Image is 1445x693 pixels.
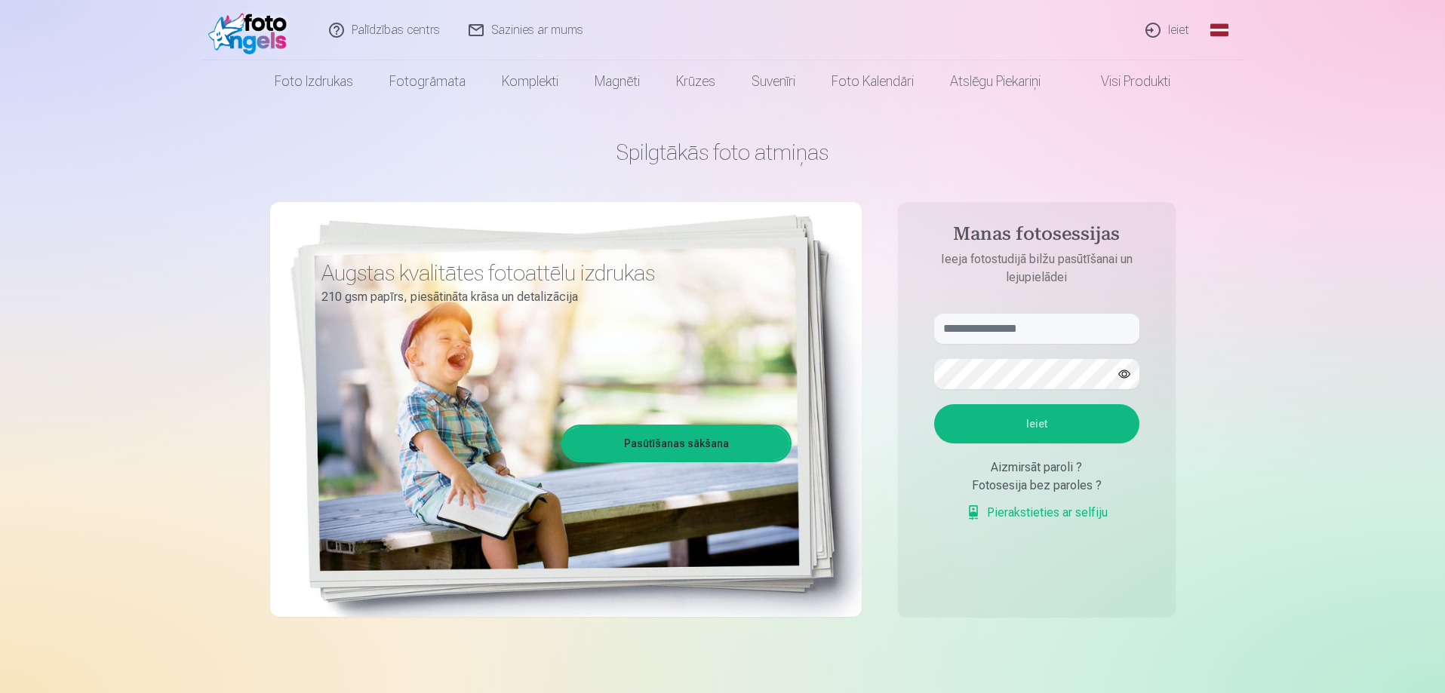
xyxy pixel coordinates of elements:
[934,404,1139,443] button: Ieiet
[270,139,1176,166] h1: Spilgtākās foto atmiņas
[564,427,789,460] a: Pasūtīšanas sākšana
[733,60,813,103] a: Suvenīri
[576,60,658,103] a: Magnēti
[658,60,733,103] a: Krūzes
[484,60,576,103] a: Komplekti
[932,60,1059,103] a: Atslēgu piekariņi
[1059,60,1188,103] a: Visi produkti
[208,6,295,54] img: /fa1
[966,504,1108,522] a: Pierakstieties ar selfiju
[919,223,1154,250] h4: Manas fotosessijas
[321,287,780,308] p: 210 gsm papīrs, piesātināta krāsa un detalizācija
[321,259,780,287] h3: Augstas kvalitātes fotoattēlu izdrukas
[257,60,371,103] a: Foto izdrukas
[813,60,932,103] a: Foto kalendāri
[919,250,1154,287] p: Ieeja fotostudijā bilžu pasūtīšanai un lejupielādei
[371,60,484,103] a: Fotogrāmata
[934,458,1139,477] div: Aizmirsāt paroli ?
[934,477,1139,495] div: Fotosesija bez paroles ?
